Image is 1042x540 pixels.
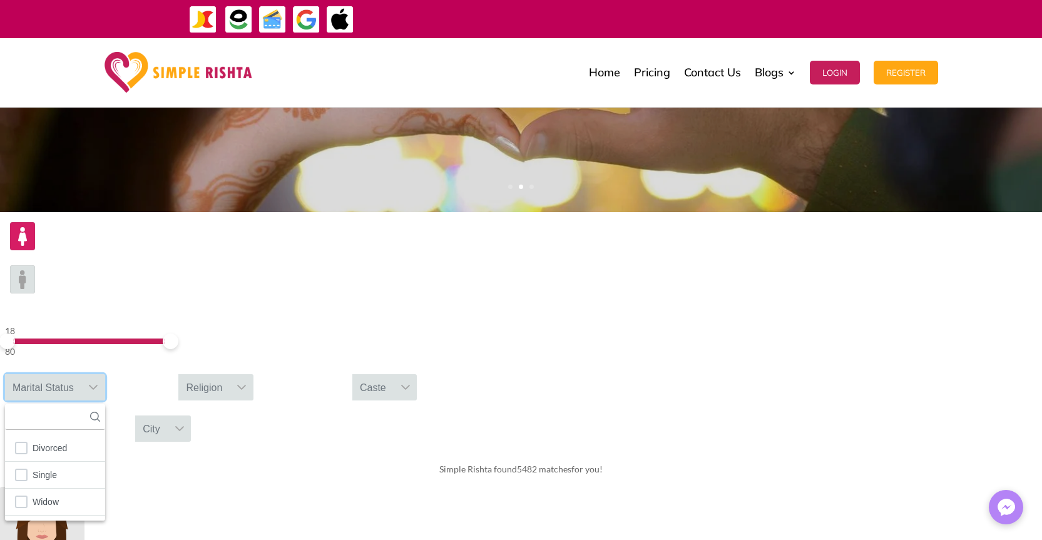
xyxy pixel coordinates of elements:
a: Login [810,41,860,104]
a: Home [589,41,620,104]
a: Pricing [634,41,670,104]
button: Register [874,61,938,84]
a: Register [874,41,938,104]
div: Caste [352,374,394,400]
div: 80 [5,344,169,359]
img: GooglePay-icon [292,6,320,34]
img: EasyPaisa-icon [225,6,253,34]
a: Contact Us [684,41,741,104]
div: ایپ میں پیمنٹ صرف گوگل پے اور ایپل پے کے ذریعے ممکن ہے۔ ، یا کریڈٹ کارڈ کے ذریعے ویب سائٹ پر ہوگی۔ [392,11,932,26]
a: Blogs [755,41,796,104]
a: 1 [508,185,513,189]
li: Single [5,462,105,489]
span: 5482 matches [517,464,571,474]
img: Messenger [994,495,1019,520]
img: Credit Cards [258,6,287,34]
div: Marital Status [5,374,81,400]
li: Divorced [5,435,105,462]
a: 2 [519,185,523,189]
div: 18 [5,323,169,339]
img: ApplePay-icon [326,6,354,34]
button: Login [810,61,860,84]
span: Widow [33,494,59,510]
img: JazzCash-icon [189,6,217,34]
span: Simple Rishta found for you! [439,464,603,474]
div: Religion [178,374,230,400]
a: 3 [529,185,534,189]
span: Single [33,467,57,483]
strong: جاز کیش [631,8,657,29]
div: City [135,415,168,442]
strong: ایزی پیسہ [600,8,628,29]
span: Divorced [33,440,67,456]
li: Widow [5,489,105,516]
